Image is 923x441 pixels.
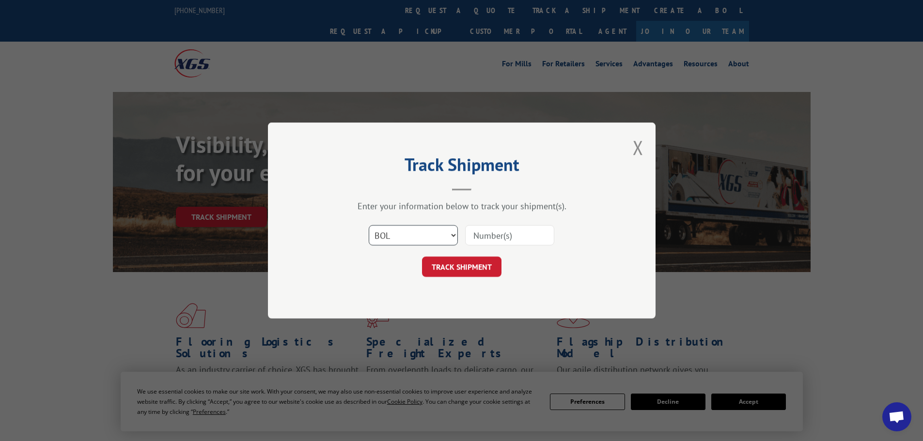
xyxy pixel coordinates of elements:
button: Close modal [633,135,643,160]
h2: Track Shipment [316,158,607,176]
input: Number(s) [465,225,554,245]
div: Enter your information below to track your shipment(s). [316,200,607,212]
div: Open chat [882,402,911,431]
button: TRACK SHIPMENT [422,257,501,277]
